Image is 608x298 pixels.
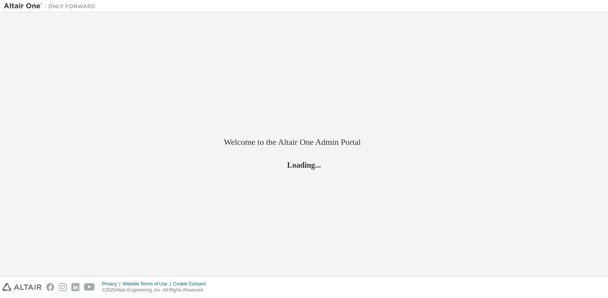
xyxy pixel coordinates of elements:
p: © 2025 Altair Engineering, Inc. All Rights Reserved. [102,287,210,293]
img: facebook.svg [46,283,54,291]
img: altair_logo.svg [2,283,42,291]
div: Privacy [102,281,123,287]
div: Cookie Consent [173,281,210,287]
img: linkedin.svg [71,283,79,291]
div: Website Terms of Use [123,281,173,287]
h2: Welcome to the Altair One Admin Portal [224,137,384,147]
img: instagram.svg [59,283,67,291]
h2: Loading... [224,160,384,170]
img: youtube.svg [84,283,95,291]
img: Altair One [4,2,99,10]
